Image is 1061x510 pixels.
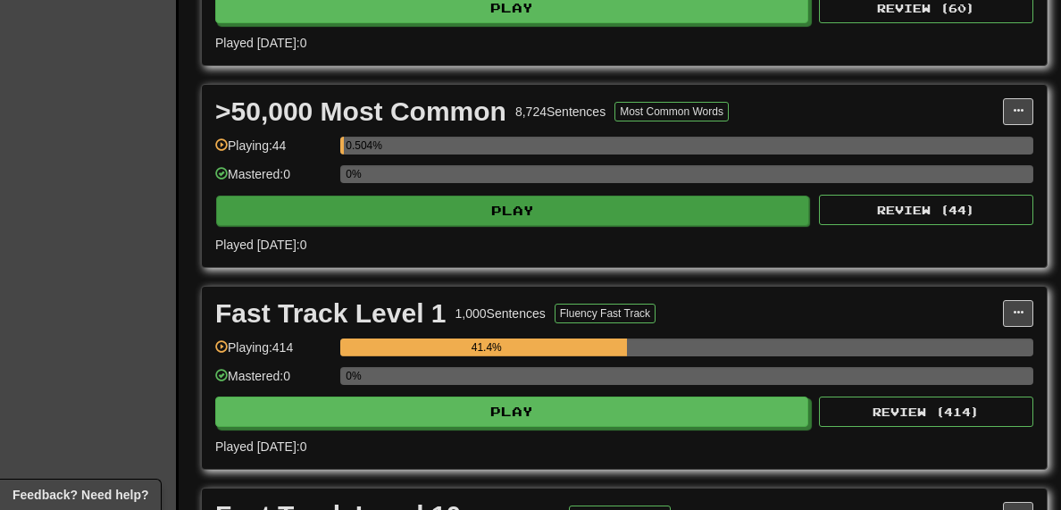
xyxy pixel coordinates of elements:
[819,397,1033,427] button: Review (414)
[215,300,447,327] div: Fast Track Level 1
[215,98,506,125] div: >50,000 Most Common
[215,36,306,50] span: Played [DATE]: 0
[515,103,606,121] div: 8,724 Sentences
[216,196,809,226] button: Play
[215,165,331,195] div: Mastered: 0
[215,397,808,427] button: Play
[215,238,306,252] span: Played [DATE]: 0
[215,137,331,166] div: Playing: 44
[819,195,1033,225] button: Review (44)
[555,304,656,323] button: Fluency Fast Track
[455,305,546,322] div: 1,000 Sentences
[346,339,627,356] div: 41.4%
[215,367,331,397] div: Mastered: 0
[215,439,306,454] span: Played [DATE]: 0
[614,102,729,121] button: Most Common Words
[215,339,331,368] div: Playing: 414
[13,486,148,504] span: Open feedback widget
